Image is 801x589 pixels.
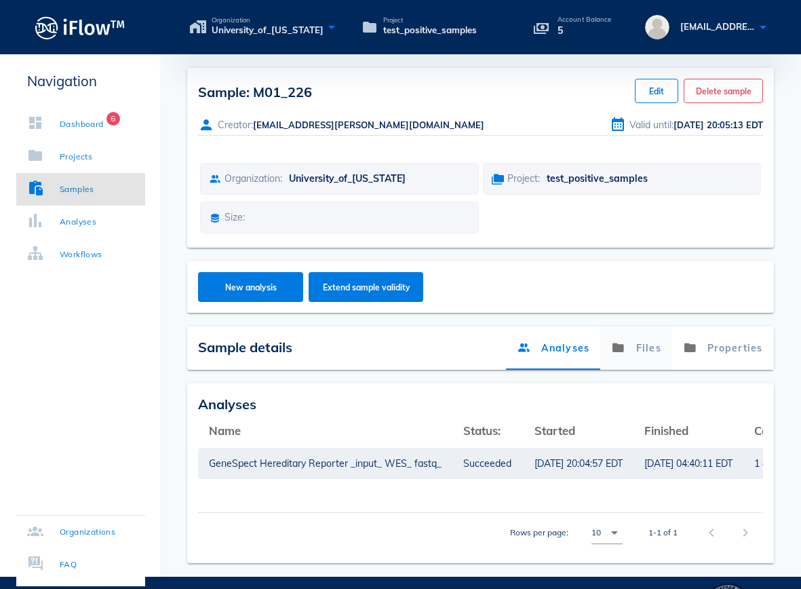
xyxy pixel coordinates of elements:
th: Name: Not sorted. Activate to sort ascending. [198,415,452,447]
div: Dashboard [60,117,104,131]
th: Started: Not sorted. Activate to sort ascending. [524,415,633,447]
span: Creator: [218,119,253,131]
a: [DATE] 04:40:11 EDT [644,448,732,479]
span: Sample details [198,339,292,356]
div: 10Rows per page: [591,522,623,544]
span: test_positive_samples [547,172,648,185]
span: [EMAIL_ADDRESS][PERSON_NAME][DOMAIN_NAME] [253,119,484,130]
th: Status:: Not sorted. Activate to sort ascending. [452,415,524,447]
span: [DATE] 20:05:13 EDT [673,119,763,130]
a: GeneSpect Hereditary Reporter _input_ WES_ fastq_ [209,448,442,479]
span: Sample: M01_226 [198,83,312,100]
div: 10 [591,527,601,539]
a: Properties [672,326,774,370]
div: Analyses [60,215,96,229]
div: Organizations [60,525,115,539]
span: Status: [463,423,501,438]
p: Navigation [16,71,145,92]
a: Succeeded [463,448,513,479]
a: [DATE] 20:04:57 EDT [534,448,623,479]
button: Extend sample validity [309,272,423,302]
span: Organization: [224,172,282,185]
a: Analyses [506,326,600,370]
span: Name [209,423,241,438]
p: 5 [558,23,612,38]
p: Account Balance [558,16,612,23]
div: Rows per page: [510,513,623,552]
button: New analysis [198,272,303,302]
span: Finished [644,423,688,438]
div: Workflows [60,248,102,261]
span: Extend sample validity [322,282,410,292]
span: Badge [106,112,120,126]
div: FAQ [60,558,77,571]
span: Project [383,17,477,24]
span: Project: [507,172,540,185]
span: New analysis [212,282,290,292]
button: Delete sample [684,79,763,103]
th: Finished: Not sorted. Activate to sort ascending. [633,415,743,447]
span: Delete sample [695,86,751,96]
span: Cost [754,423,778,438]
div: Samples [60,183,94,196]
span: test_positive_samples [383,24,477,37]
div: 1-1 of 1 [648,527,678,539]
div: Projects [60,150,92,164]
i: arrow_drop_down [606,525,623,541]
a: Files [601,326,673,370]
span: University_of_[US_STATE] [289,172,406,185]
span: Edit [646,86,667,96]
span: Organization [212,17,324,24]
span: Valid until: [629,119,673,131]
span: University_of_[US_STATE] [212,24,324,37]
span: Size: [224,211,245,223]
span: Started [534,423,575,438]
div: Analyses [198,394,763,415]
a: 1 credits [754,448,792,479]
img: avatar.16069ca8.svg [645,15,669,39]
button: Edit [635,79,678,103]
